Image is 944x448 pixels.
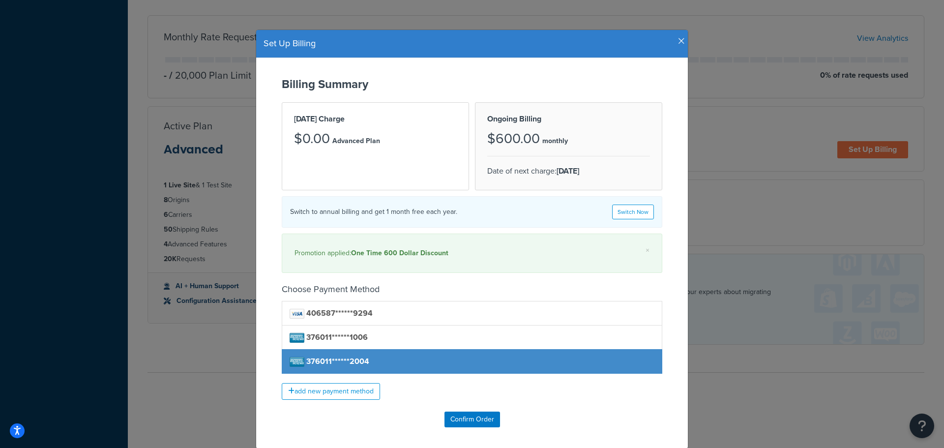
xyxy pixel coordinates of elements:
div: Promotion applied: [295,246,649,260]
h2: Billing Summary [282,78,662,90]
a: add new payment method [282,383,380,400]
img: american_express.png [290,333,304,343]
h2: Ongoing Billing [487,115,650,123]
strong: [DATE] [557,165,579,177]
p: monthly [542,134,568,148]
strong: One Time 600 Dollar Discount [351,248,448,258]
img: visa.png [290,309,304,319]
h4: Switch to annual billing and get 1 month free each year. [290,207,457,217]
p: Date of next charge: [487,164,650,178]
h4: Choose Payment Method [282,283,662,296]
a: Switch Now [612,205,654,219]
img: american_express.png [290,357,304,367]
h4: Set Up Billing [264,37,680,50]
h3: $0.00 [294,131,330,147]
h2: [DATE] Charge [294,115,457,123]
p: Advanced Plan [332,134,380,148]
h3: $600.00 [487,131,540,147]
input: Confirm Order [444,412,500,427]
a: × [646,246,649,254]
